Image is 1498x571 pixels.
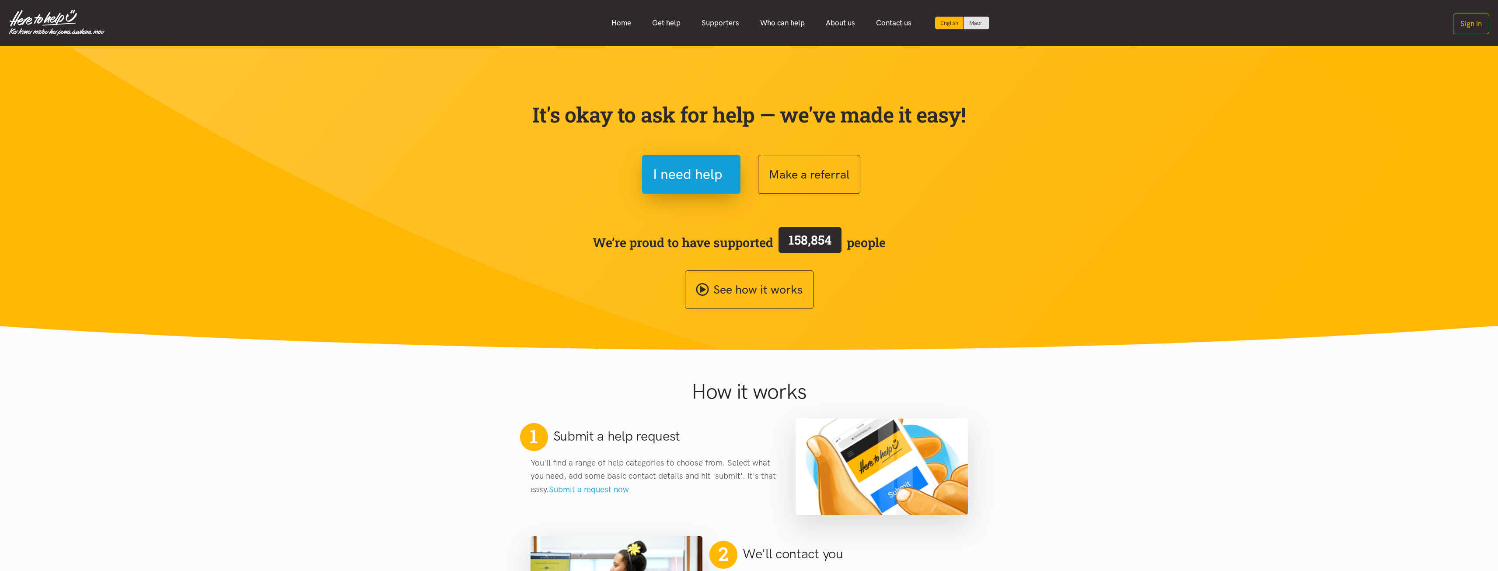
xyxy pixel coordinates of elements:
div: Current language [935,17,964,29]
span: I need help [653,163,723,186]
button: Sign in [1453,14,1489,34]
button: I need help [642,155,740,194]
p: It's okay to ask for help — we've made it easy! [531,102,968,127]
span: 2 [715,539,732,569]
button: Make a referral [758,155,860,194]
h1: How it works [606,379,892,404]
a: Switch to Te Reo Māori [964,17,989,29]
span: 158,854 [789,231,831,248]
h2: We'll contact you [743,545,843,563]
h2: Submit a help request [553,427,681,445]
a: Home [601,14,642,32]
a: See how it works [685,270,814,309]
a: Submit a request now [549,484,629,494]
span: We’re proud to have supported people [593,225,886,259]
p: You'll find a range of help categories to choose from. Select what you need, add some basic conta... [531,456,779,496]
img: Home [9,10,105,36]
a: Supporters [691,14,750,32]
a: Who can help [750,14,815,32]
a: Get help [642,14,691,32]
a: Contact us [866,14,922,32]
a: About us [815,14,866,32]
a: 158,854 [773,225,847,259]
div: Language toggle [935,17,989,29]
span: 1 [530,425,538,448]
